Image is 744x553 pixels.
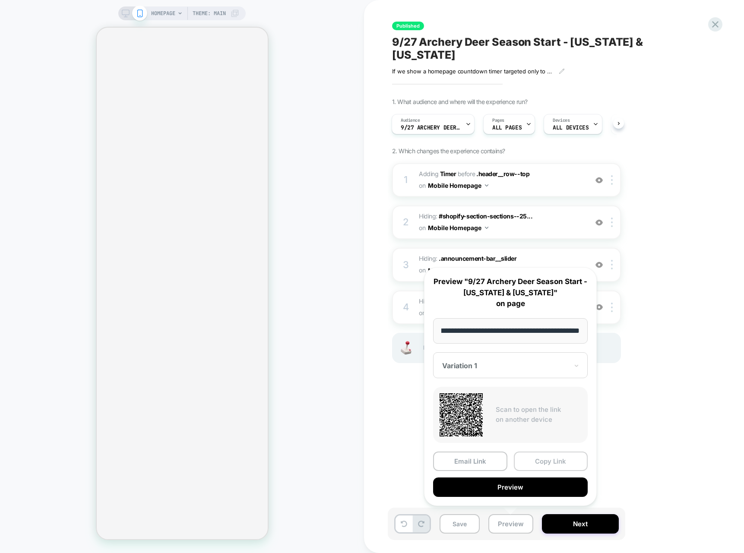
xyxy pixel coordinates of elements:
span: 1. What audience and where will the experience run? [392,98,527,105]
span: Pages [492,117,504,123]
button: Mobile Homepage [428,179,488,192]
span: Theme: MAIN [193,6,226,20]
div: 4 [402,299,410,316]
img: close [611,260,613,269]
button: Preview [433,477,588,497]
div: 3 [402,256,410,274]
img: close [611,303,613,312]
span: Hiding : [419,211,583,234]
span: Adding [419,170,456,177]
span: ALL PAGES [492,125,522,131]
button: Email Link [433,452,507,471]
p: Scan to open the link on another device [496,405,581,424]
div: 1 [402,171,410,189]
span: 2. Which changes the experience contains? [392,147,505,155]
button: Next [542,514,619,534]
span: ALL DEVICES [553,125,589,131]
img: down arrow [485,184,488,186]
span: Published [392,22,424,30]
span: Devices [553,117,570,123]
img: close [611,175,613,185]
img: close [611,218,613,227]
span: BEFORE [458,170,475,177]
span: Audience [401,117,420,123]
span: Hiding : [419,253,583,276]
img: crossed eye [595,219,603,226]
span: .announcement-bar__slider [439,255,516,262]
button: Save [440,514,480,534]
img: crossed eye [595,177,603,184]
button: Copy Link [514,452,588,471]
span: HOMEPAGE [151,6,175,20]
div: 2 [402,214,410,231]
span: #shopify-section-sections--25... [439,212,532,220]
span: .header__row--top [476,170,529,177]
span: 9/27 Archery Deer Season Start - [US_STATE] & [US_STATE] [392,35,707,61]
span: on [419,222,425,233]
button: Preview [488,514,533,534]
button: Mobile Homepage [428,221,488,234]
img: down arrow [485,227,488,229]
span: 9/27 Archery Deer Season Start [401,125,461,131]
span: on [419,180,425,191]
p: Preview "9/27 Archery Deer Season Start - [US_STATE] & [US_STATE]" on page [433,276,588,310]
img: Joystick [397,341,415,354]
span: If we show a homepage countdown timer targeted only to visitors from our top 5 selling states, co... [392,68,552,75]
b: Timer [440,170,456,177]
